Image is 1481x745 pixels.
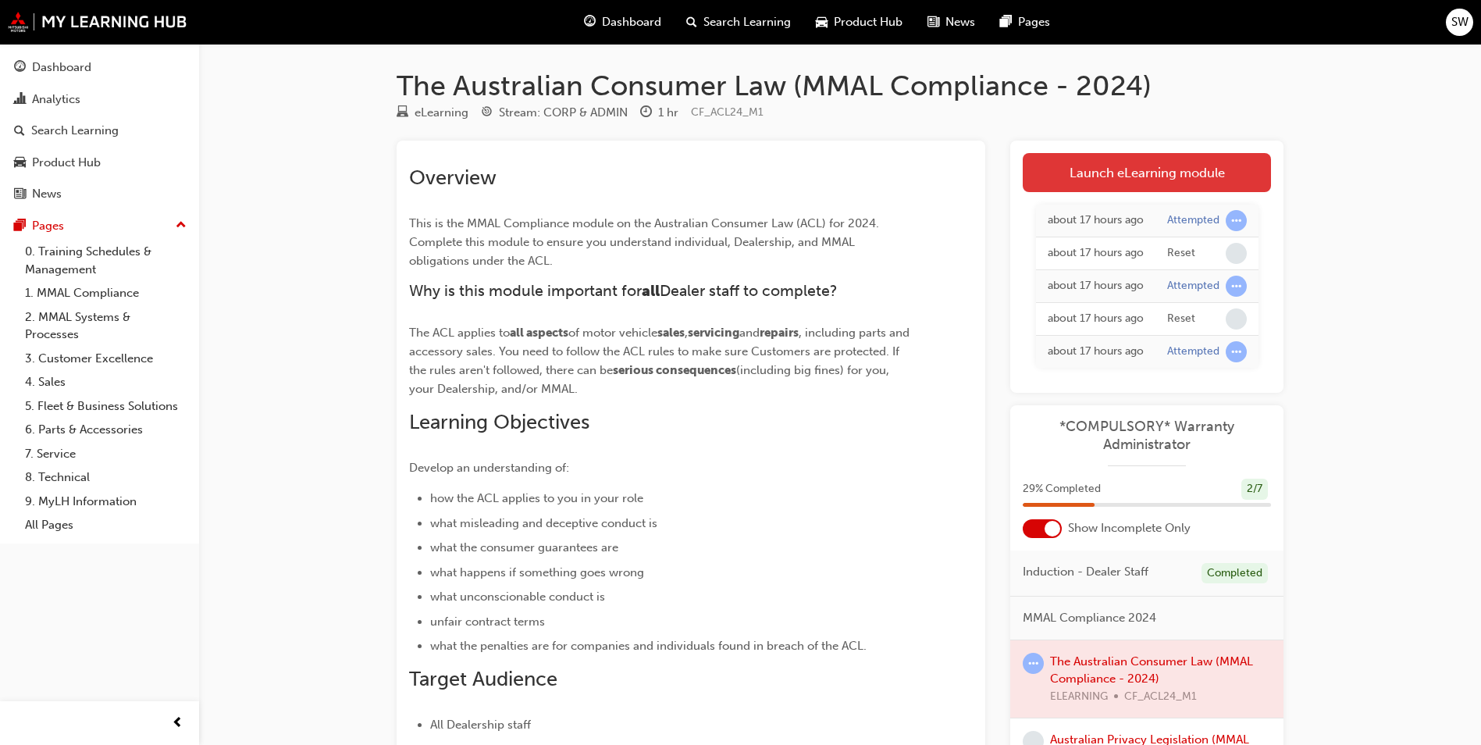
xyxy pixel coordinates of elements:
span: search-icon [14,124,25,138]
span: car-icon [816,12,828,32]
span: News [945,13,975,31]
span: Learning Objectives [409,410,589,434]
span: news-icon [927,12,939,32]
span: prev-icon [172,714,183,733]
h1: The Australian Consumer Law (MMAL Compliance - 2024) [397,69,1283,103]
span: how the ACL applies to you in your role [430,491,643,505]
a: Search Learning [6,116,193,145]
a: 1. MMAL Compliance [19,281,193,305]
span: learningRecordVerb_ATTEMPT-icon [1023,653,1044,674]
span: up-icon [176,216,187,236]
a: All Pages [19,513,193,537]
span: servicing [688,326,739,340]
a: Analytics [6,85,193,114]
span: Develop an understanding of: [409,461,569,475]
div: 1 hr [658,104,678,122]
div: Tue Sep 30 2025 15:20:09 GMT+1000 (Australian Eastern Standard Time) [1048,310,1144,328]
a: 9. MyLH Information [19,490,193,514]
span: guage-icon [584,12,596,32]
a: 4. Sales [19,370,193,394]
div: Tue Sep 30 2025 15:21:08 GMT+1000 (Australian Eastern Standard Time) [1048,212,1144,230]
span: what the consumer guarantees are [430,540,618,554]
span: what misleading and deceptive conduct is [430,516,657,530]
span: pages-icon [14,219,26,233]
span: Induction - Dealer Staff [1023,563,1148,581]
span: unfair contract terms [430,615,545,629]
div: News [32,185,62,203]
a: search-iconSearch Learning [674,6,803,38]
span: This is the MMAL Compliance module on the Australian Consumer Law (ACL) for 2024. Complete this m... [409,216,882,268]
div: Tue Sep 30 2025 15:19:17 GMT+1000 (Australian Eastern Standard Time) [1048,343,1144,361]
a: pages-iconPages [988,6,1063,38]
span: target-icon [481,106,493,120]
span: , [685,326,688,340]
a: Launch eLearning module [1023,153,1271,192]
span: learningRecordVerb_NONE-icon [1226,308,1247,330]
span: pages-icon [1000,12,1012,32]
span: Search Learning [703,13,791,31]
span: guage-icon [14,61,26,75]
a: 3. Customer Excellence [19,347,193,371]
div: Dashboard [32,59,91,77]
span: of motor vehicle [568,326,657,340]
div: Attempted [1167,279,1219,294]
a: 6. Parts & Accessories [19,418,193,442]
span: Dealer staff to complete? [660,282,838,300]
span: Dashboard [602,13,661,31]
button: SW [1446,9,1473,36]
span: and [739,326,760,340]
span: All Dealership staff [430,718,531,732]
span: news-icon [14,187,26,201]
div: Attempted [1167,213,1219,228]
span: Overview [409,166,497,190]
span: all [642,282,660,300]
div: Tue Sep 30 2025 15:20:11 GMT+1000 (Australian Eastern Standard Time) [1048,277,1144,295]
span: learningRecordVerb_ATTEMPT-icon [1226,210,1247,231]
span: Learning resource code [691,105,764,119]
a: guage-iconDashboard [571,6,674,38]
a: 0. Training Schedules & Management [19,240,193,281]
a: 7. Service [19,442,193,466]
span: learningRecordVerb_ATTEMPT-icon [1226,276,1247,297]
div: Duration [640,103,678,123]
a: 2. MMAL Systems & Processes [19,305,193,347]
span: chart-icon [14,93,26,107]
span: Why is this module important for [409,282,642,300]
span: repairs [760,326,799,340]
div: Stream: CORP & ADMIN [499,104,628,122]
a: 5. Fleet & Business Solutions [19,394,193,419]
div: Reset [1167,246,1195,261]
div: Analytics [32,91,80,109]
span: SW [1451,13,1469,31]
span: Show Incomplete Only [1068,519,1191,537]
span: MMAL Compliance 2024 [1023,609,1156,627]
span: all aspects [510,326,568,340]
div: Product Hub [32,154,101,172]
span: serious consequences [613,363,736,377]
div: Stream [481,103,628,123]
a: car-iconProduct Hub [803,6,915,38]
div: Tue Sep 30 2025 15:21:06 GMT+1000 (Australian Eastern Standard Time) [1048,244,1144,262]
span: car-icon [14,156,26,170]
span: what the penalties are for companies and individuals found in breach of the ACL. [430,639,867,653]
button: DashboardAnalyticsSearch LearningProduct HubNews [6,50,193,212]
button: Pages [6,212,193,241]
span: sales [657,326,685,340]
span: , including parts and accessory sales. You need to follow the ACL rules to make sure Customers ar... [409,326,913,377]
a: Product Hub [6,148,193,177]
span: Target Audience [409,667,557,691]
span: Product Hub [834,13,902,31]
span: clock-icon [640,106,652,120]
span: learningRecordVerb_ATTEMPT-icon [1226,341,1247,362]
div: 2 / 7 [1241,479,1268,500]
img: mmal [8,12,187,32]
span: what happens if something goes wrong [430,565,644,579]
div: Search Learning [31,122,119,140]
a: news-iconNews [915,6,988,38]
a: *COMPULSORY* Warranty Administrator [1023,418,1271,453]
div: eLearning [415,104,468,122]
div: Attempted [1167,344,1219,359]
a: 8. Technical [19,465,193,490]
